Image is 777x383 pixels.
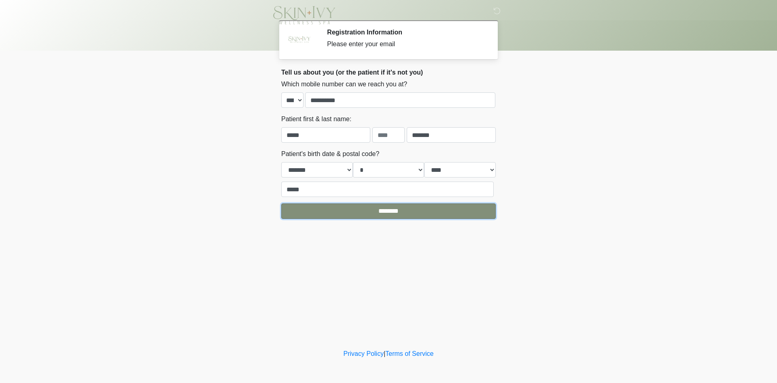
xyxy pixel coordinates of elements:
div: Please enter your email [327,39,484,49]
label: Patient's birth date & postal code? [281,149,379,159]
img: Skin and Ivy Wellness Spa Logo [273,6,336,24]
h2: Registration Information [327,28,484,36]
label: Patient first & last name: [281,114,351,124]
a: Terms of Service [385,350,433,357]
img: Agent Avatar [287,28,312,53]
a: Privacy Policy [344,350,384,357]
label: Which mobile number can we reach you at? [281,79,407,89]
h2: Tell us about you (or the patient if it's not you) [281,68,496,76]
a: | [384,350,385,357]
